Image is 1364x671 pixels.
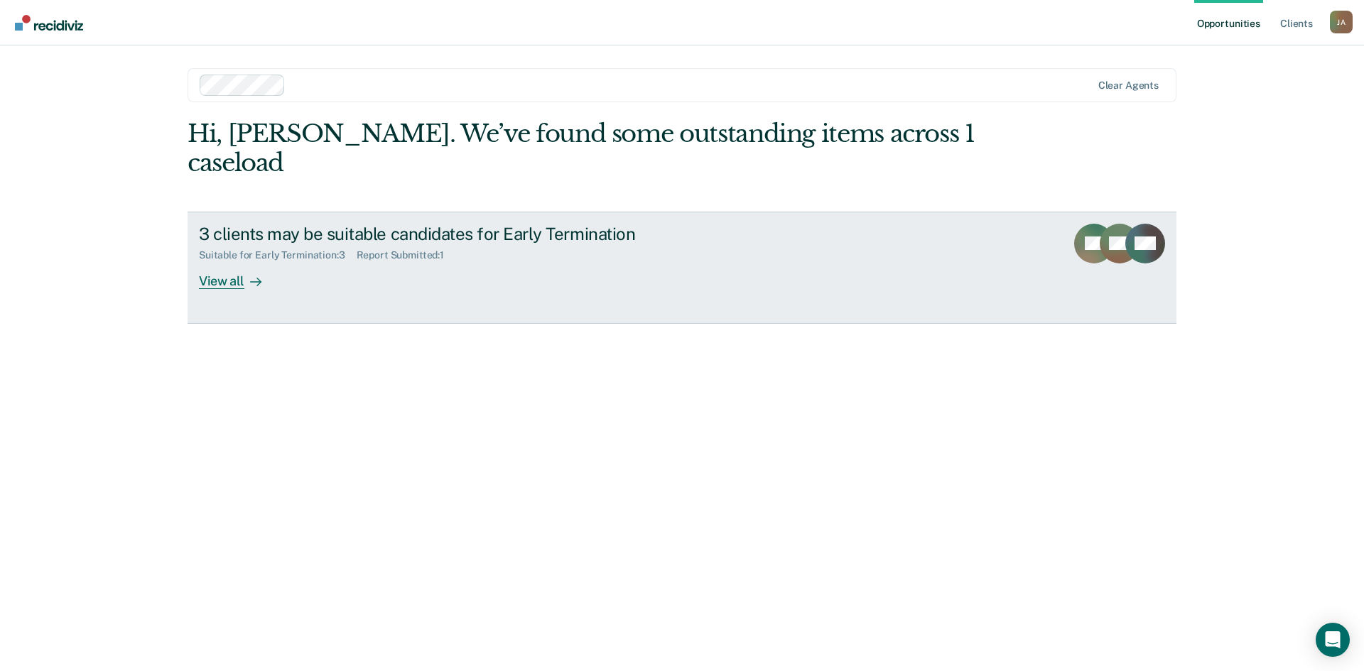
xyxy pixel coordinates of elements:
div: Report Submitted : 1 [357,249,456,261]
div: J A [1330,11,1353,33]
img: Recidiviz [15,15,83,31]
div: 3 clients may be suitable candidates for Early Termination [199,224,698,244]
div: Clear agents [1098,80,1159,92]
div: Suitable for Early Termination : 3 [199,249,357,261]
a: 3 clients may be suitable candidates for Early TerminationSuitable for Early Termination:3Report ... [188,212,1176,324]
div: Hi, [PERSON_NAME]. We’ve found some outstanding items across 1 caseload [188,119,979,178]
div: View all [199,261,278,289]
div: Open Intercom Messenger [1316,623,1350,657]
button: Profile dropdown button [1330,11,1353,33]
